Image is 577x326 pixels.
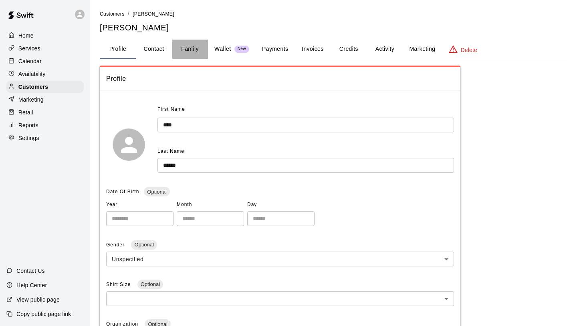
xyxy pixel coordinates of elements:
[18,57,42,65] p: Calendar
[106,74,454,84] span: Profile
[6,30,84,42] a: Home
[16,281,47,289] p: Help Center
[100,40,567,59] div: basic tabs example
[18,134,39,142] p: Settings
[6,68,84,80] a: Availability
[18,121,38,129] p: Reports
[100,11,125,17] span: Customers
[128,10,129,18] li: /
[6,55,84,67] a: Calendar
[144,189,169,195] span: Optional
[106,282,133,287] span: Shirt Size
[367,40,403,59] button: Activity
[172,40,208,59] button: Family
[6,106,84,118] a: Retail
[106,189,139,194] span: Date Of Birth
[247,198,315,211] span: Day
[331,40,367,59] button: Credits
[131,242,157,248] span: Optional
[157,103,185,116] span: First Name
[256,40,295,59] button: Payments
[136,40,172,59] button: Contact
[6,119,84,131] a: Reports
[137,281,163,287] span: Optional
[100,40,136,59] button: Profile
[403,40,442,59] button: Marketing
[106,198,174,211] span: Year
[234,46,249,52] span: New
[295,40,331,59] button: Invoices
[6,94,84,106] a: Marketing
[6,81,84,93] a: Customers
[6,42,84,54] a: Services
[177,198,244,211] span: Month
[214,45,231,53] p: Wallet
[16,296,60,304] p: View public page
[18,108,33,116] p: Retail
[106,252,454,266] div: Unspecified
[100,10,125,17] a: Customers
[133,11,174,17] span: [PERSON_NAME]
[157,148,184,154] span: Last Name
[100,22,567,33] h5: [PERSON_NAME]
[18,44,40,52] p: Services
[461,46,477,54] p: Delete
[100,10,567,18] nav: breadcrumb
[18,32,34,40] p: Home
[16,267,45,275] p: Contact Us
[18,70,46,78] p: Availability
[16,310,71,318] p: Copy public page link
[18,96,44,104] p: Marketing
[18,83,48,91] p: Customers
[106,242,126,248] span: Gender
[6,132,84,144] a: Settings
